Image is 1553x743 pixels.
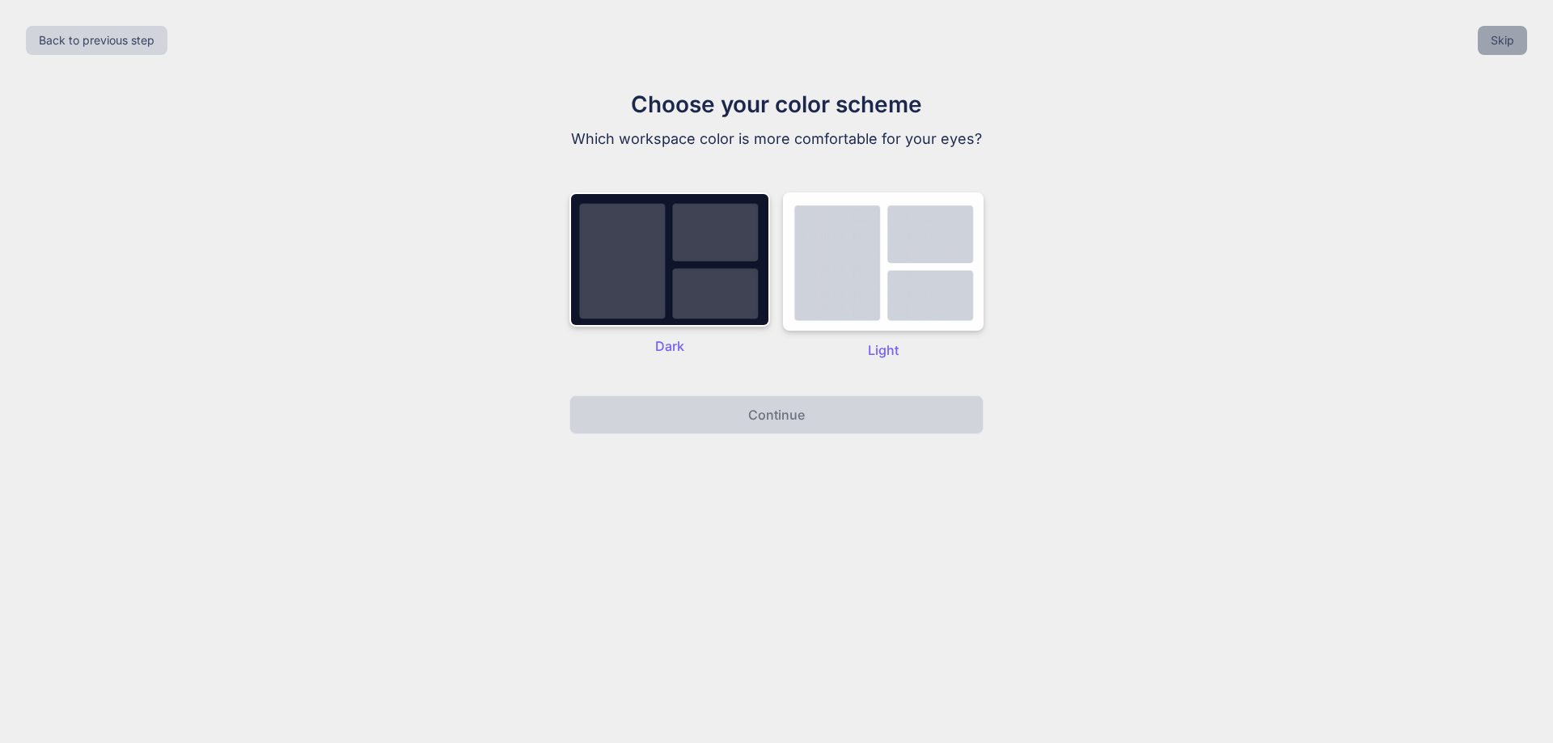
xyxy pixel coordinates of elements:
[26,26,167,55] button: Back to previous step
[748,405,805,424] p: Continue
[569,336,770,356] p: Dark
[569,395,984,434] button: Continue
[569,192,770,327] img: dark
[783,340,984,360] p: Light
[1478,26,1527,55] button: Skip
[505,128,1048,150] p: Which workspace color is more comfortable for your eyes?
[783,192,984,331] img: dark
[505,87,1048,121] h1: Choose your color scheme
